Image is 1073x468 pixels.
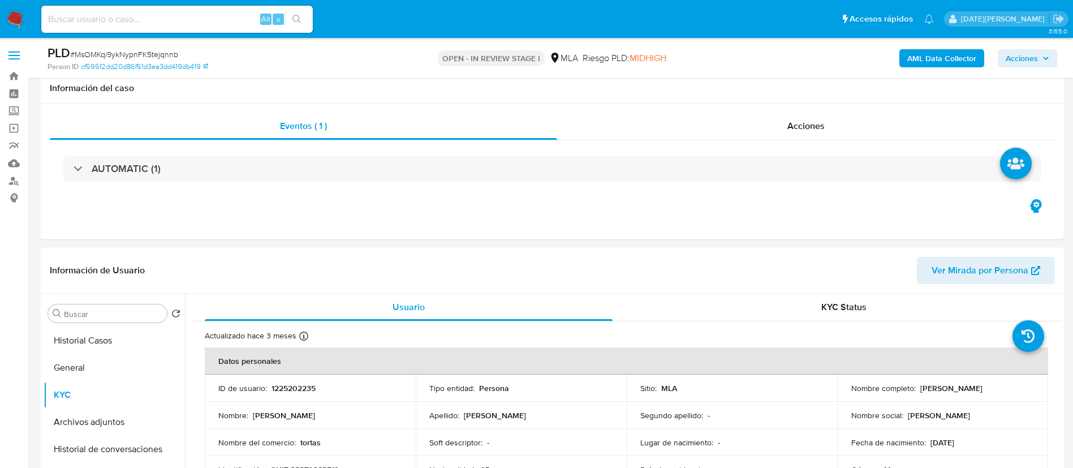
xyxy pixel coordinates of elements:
[218,437,296,448] p: Nombre del comercio :
[53,309,62,318] button: Buscar
[277,14,280,24] span: s
[464,410,526,420] p: [PERSON_NAME]
[932,257,1028,284] span: Ver Mirada por Persona
[41,12,313,27] input: Buscar usuario o caso...
[64,309,162,319] input: Buscar
[549,52,578,65] div: MLA
[92,162,161,175] h3: AUTOMATIC (1)
[44,381,185,409] button: KYC
[661,383,677,393] p: MLA
[63,156,1041,182] div: AUTOMATIC (1)
[924,14,934,24] a: Notificaciones
[429,437,482,448] p: Soft descriptor :
[851,410,903,420] p: Nombre social :
[1006,49,1038,67] span: Acciones
[718,437,720,448] p: -
[487,437,489,448] p: -
[908,410,970,420] p: [PERSON_NAME]
[438,50,545,66] p: OPEN - IN REVIEW STAGE I
[787,119,825,132] span: Acciones
[1053,13,1065,25] a: Salir
[851,383,916,393] p: Nombre completo :
[961,14,1049,24] p: lucia.neglia@mercadolibre.com
[171,309,180,321] button: Volver al orden por defecto
[44,354,185,381] button: General
[630,51,666,65] span: MIDHIGH
[205,347,1048,375] th: Datos personales
[44,436,185,463] button: Historial de conversaciones
[70,49,178,60] span: # MsOMKqi9ykNypnFK5tejqnnb
[218,383,267,393] p: ID de usuario :
[285,11,308,27] button: search-icon
[920,383,982,393] p: [PERSON_NAME]
[48,62,79,72] b: Person ID
[300,437,321,448] p: tortas
[205,330,296,341] p: Actualizado hace 3 meses
[917,257,1055,284] button: Ver Mirada por Persona
[429,383,475,393] p: Tipo entidad :
[821,300,867,314] span: KYC Status
[899,49,984,67] button: AML Data Collector
[429,410,459,420] p: Apellido :
[261,14,270,24] span: Alt
[272,383,316,393] p: 1225202235
[44,327,185,354] button: Historial Casos
[850,13,913,25] span: Accesos rápidos
[930,437,954,448] p: [DATE]
[218,410,248,420] p: Nombre :
[48,44,70,62] b: PLD
[253,410,315,420] p: [PERSON_NAME]
[44,409,185,436] button: Archivos adjuntos
[640,437,713,448] p: Lugar de nacimiento :
[640,410,703,420] p: Segundo apellido :
[50,265,145,276] h1: Información de Usuario
[998,49,1057,67] button: Acciones
[583,52,666,65] span: Riesgo PLD:
[907,49,976,67] b: AML Data Collector
[280,119,327,132] span: Eventos ( 1 )
[708,410,710,420] p: -
[50,83,1055,94] h1: Información del caso
[81,62,208,72] a: cf595f2dd20d86f51d3ea3dd419db419
[640,383,657,393] p: Sitio :
[393,300,425,314] span: Usuario
[851,437,926,448] p: Fecha de nacimiento :
[479,383,509,393] p: Persona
